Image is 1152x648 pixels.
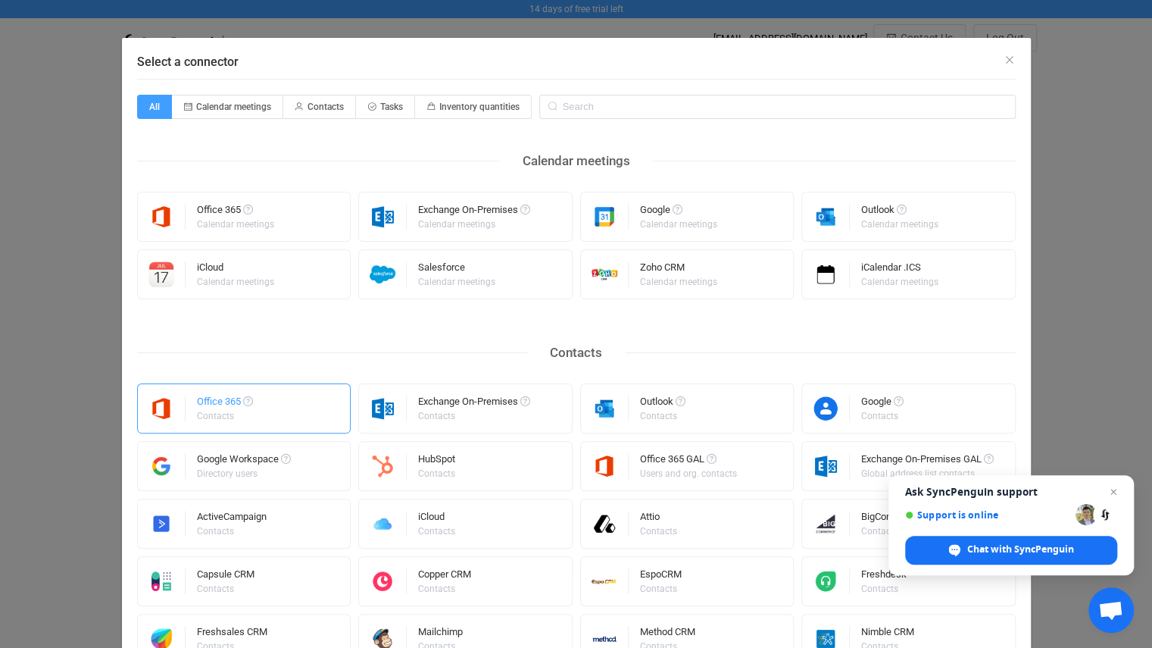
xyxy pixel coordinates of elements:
[1004,53,1016,67] button: Close
[359,568,407,594] img: copper.png
[418,512,457,527] div: iCloud
[861,584,904,593] div: Contacts
[418,412,528,421] div: Contacts
[197,512,267,527] div: ActiveCampaign
[359,204,407,230] img: exchange.png
[359,511,407,537] img: icloud.png
[197,527,264,536] div: Contacts
[581,261,629,287] img: zoho-crm.png
[861,627,914,642] div: Nimble CRM
[640,262,720,277] div: Zoho CRM
[905,536,1117,565] div: Chat with SyncPenguin
[197,454,291,469] div: Google Workspace
[138,453,186,479] img: google-workspace.png
[861,277,938,286] div: Calendar meetings
[640,396,685,412] div: Outlook
[640,527,677,536] div: Contacts
[640,584,679,593] div: Contacts
[359,396,407,421] img: exchange.png
[138,204,186,230] img: microsoft365.png
[802,261,850,287] img: icalendar.png
[640,512,679,527] div: Attio
[197,220,274,229] div: Calendar meetings
[418,262,498,277] div: Salesforce
[581,396,629,421] img: outlook.png
[640,277,717,286] div: Calendar meetings
[905,486,1117,498] span: Ask SyncPenguin support
[581,511,629,537] img: attio.png
[861,396,904,412] div: Google
[359,453,407,479] img: hubspot.png
[640,205,720,220] div: Google
[197,627,267,642] div: Freshsales CRM
[197,205,276,220] div: Office 365
[197,396,253,412] div: Office 365
[418,454,457,469] div: HubSpot
[138,568,186,594] img: capsule.png
[527,341,625,365] div: Contacts
[640,412,683,421] div: Contacts
[197,469,289,478] div: Directory users
[539,95,1016,119] input: Search
[640,627,695,642] div: Method CRM
[1088,587,1134,633] div: Open chat
[861,412,901,421] div: Contacts
[640,569,682,584] div: EspoCRM
[418,527,455,536] div: Contacts
[640,220,717,229] div: Calendar meetings
[138,261,186,287] img: icloud-calendar.png
[861,205,941,220] div: Outlook
[861,262,941,277] div: iCalendar .ICS
[802,453,850,479] img: exchange.png
[1104,483,1122,501] span: Close chat
[197,569,254,584] div: Capsule CRM
[137,55,239,69] span: Select a connector
[418,584,469,593] div: Contacts
[359,261,407,287] img: salesforce.png
[802,204,850,230] img: outlook.png
[197,277,274,286] div: Calendar meetings
[418,220,528,229] div: Calendar meetings
[197,412,251,421] div: Contacts
[802,396,850,421] img: google-contacts.png
[418,469,455,478] div: Contacts
[418,396,530,412] div: Exchange On-Premises
[197,584,252,593] div: Contacts
[861,512,922,527] div: BigCommerce
[640,454,739,469] div: Office 365 GAL
[418,205,530,220] div: Exchange On-Premises
[802,511,850,537] img: big-commerce.png
[905,509,1070,521] span: Support is online
[418,277,495,286] div: Calendar meetings
[581,568,629,594] img: espo-crm.png
[581,204,629,230] img: google.png
[861,569,907,584] div: Freshdesk
[581,453,629,479] img: microsoft365.png
[861,469,991,478] div: Global address list contacts
[500,149,653,173] div: Calendar meetings
[802,568,850,594] img: freshdesk.png
[967,543,1074,556] span: Chat with SyncPenguin
[418,569,471,584] div: Copper CRM
[197,262,276,277] div: iCloud
[138,396,186,421] img: microsoft365.png
[861,454,994,469] div: Exchange On-Premises GAL
[861,527,919,536] div: Contacts
[861,220,938,229] div: Calendar meetings
[418,627,463,642] div: Mailchimp
[640,469,737,478] div: Users and org. contacts
[138,511,186,537] img: activecampaign.png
